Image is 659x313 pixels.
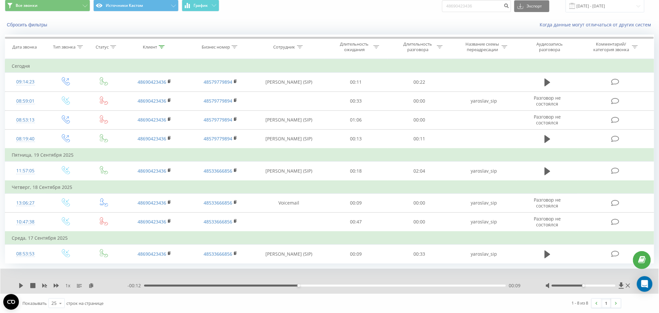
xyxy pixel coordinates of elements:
div: 08:19:40 [12,133,39,145]
div: Дата звонка [12,44,37,50]
a: 48533666856 [204,251,232,257]
button: Экспорт [514,0,549,12]
td: 00:11 [388,129,451,149]
a: 48690423436 [138,135,166,142]
button: Сбросить фильтры [5,22,50,28]
a: 48533666856 [204,168,232,174]
td: yaroslav_sip [451,212,517,232]
td: 00:33 [388,245,451,263]
span: Все звонки [16,3,37,8]
td: 02:04 [388,162,451,181]
td: 01:06 [324,110,388,129]
div: 08:59:01 [12,95,39,107]
span: Показывать [22,300,47,306]
td: Voicemail [253,193,324,212]
button: Open CMP widget [3,294,19,310]
td: 00:33 [324,92,388,110]
a: 48690423436 [138,200,166,206]
a: 48579779894 [204,98,232,104]
td: 00:22 [388,73,451,92]
span: - 00:12 [128,282,144,289]
a: 48690423436 [138,98,166,104]
a: 48690423436 [138,219,166,225]
div: Аудиозапись разговора [528,41,571,52]
a: 48690423436 [138,117,166,123]
a: 48579779894 [204,117,232,123]
div: 08:53:13 [12,114,39,126]
a: 48533666856 [204,219,232,225]
div: Accessibility label [582,284,585,287]
a: 48690423436 [138,168,166,174]
span: строк на странице [66,300,103,306]
td: Сегодня [5,60,654,73]
td: Среда, 17 Сентября 2025 [5,232,654,245]
td: 00:00 [388,193,451,212]
div: Open Intercom Messenger [637,276,652,292]
span: Разговор не состоялся [534,197,561,209]
td: 00:00 [388,92,451,110]
td: [PERSON_NAME] (SIP) [253,110,324,129]
div: Тип звонка [53,44,75,50]
span: Разговор не состоялся [534,114,561,126]
span: 00:09 [509,282,521,289]
a: 48533666856 [204,200,232,206]
td: 00:47 [324,212,388,232]
div: 1 - 8 из 8 [572,300,588,306]
td: Пятница, 19 Сентября 2025 [5,149,654,162]
td: 00:09 [324,193,388,212]
td: 00:09 [324,245,388,263]
div: Accessibility label [298,284,300,287]
td: yaroslav_sip [451,245,517,263]
div: 09:14:23 [12,76,39,88]
div: 13:06:27 [12,197,39,209]
div: 25 [51,300,57,306]
div: Название схемы переадресации [465,41,500,52]
td: yaroslav_sip [451,162,517,181]
td: Четверг, 18 Сентября 2025 [5,181,654,194]
a: Когда данные могут отличаться от других систем [540,21,654,28]
div: Комментарий/категория звонка [592,41,630,52]
td: 00:00 [388,212,451,232]
span: Разговор не состоялся [534,216,561,228]
a: 1 [601,299,611,308]
td: 00:11 [324,73,388,92]
a: 48690423436 [138,251,166,257]
td: [PERSON_NAME] (SIP) [253,73,324,92]
div: Клиент [143,44,157,50]
a: 48579779894 [204,79,232,85]
a: 48690423436 [138,79,166,85]
div: 11:57:05 [12,164,39,177]
input: Поиск по номеру [442,0,511,12]
div: Сотрудник [274,44,295,50]
td: [PERSON_NAME] (SIP) [253,245,324,263]
div: Статус [96,44,109,50]
td: 00:13 [324,129,388,149]
div: 08:53:53 [12,248,39,260]
span: Разговор не состоялся [534,95,561,107]
span: График [194,3,208,8]
div: Длительность разговора [400,41,435,52]
td: [PERSON_NAME] (SIP) [253,162,324,181]
td: yaroslav_sip [451,193,517,212]
td: [PERSON_NAME] (SIP) [253,129,324,149]
a: 48579779894 [204,135,232,142]
div: 10:47:38 [12,216,39,228]
td: 00:00 [388,110,451,129]
span: 1 x [65,282,70,289]
td: 00:18 [324,162,388,181]
td: yaroslav_sip [451,92,517,110]
div: Бизнес номер [202,44,230,50]
div: Длительность ожидания [337,41,372,52]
